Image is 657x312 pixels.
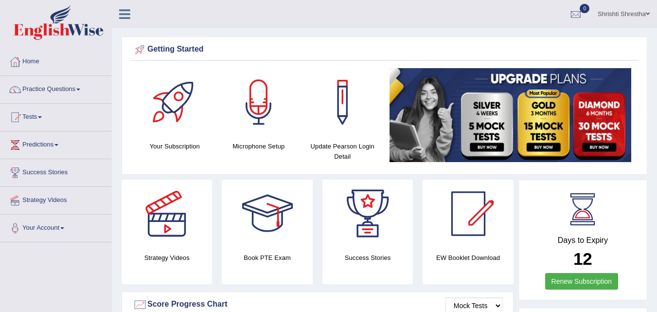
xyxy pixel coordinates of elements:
[222,253,312,263] h4: Book PTE Exam
[0,76,111,100] a: Practice Questions
[122,253,212,263] h4: Strategy Videos
[0,159,111,184] a: Success Stories
[390,68,632,162] img: small5.jpg
[133,42,636,57] div: Getting Started
[0,215,111,239] a: Your Account
[580,4,589,13] span: 0
[545,273,619,290] a: Renew Subscription
[133,297,502,312] div: Score Progress Chart
[138,141,212,151] h4: Your Subscription
[222,141,296,151] h4: Microphone Setup
[322,253,413,263] h4: Success Stories
[0,48,111,73] a: Home
[305,141,380,162] h4: Update Pearson Login Detail
[0,131,111,156] a: Predictions
[423,253,513,263] h4: EW Booklet Download
[0,187,111,211] a: Strategy Videos
[0,104,111,128] a: Tests
[573,249,592,268] b: 12
[530,236,636,245] h4: Days to Expiry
